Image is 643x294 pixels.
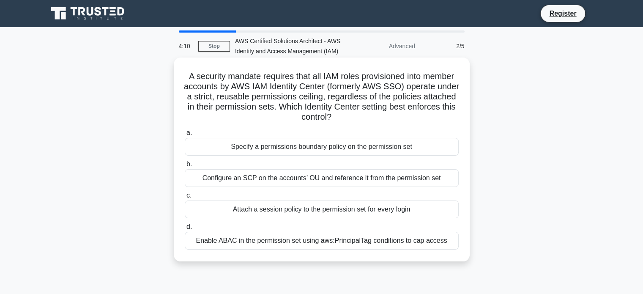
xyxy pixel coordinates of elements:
[185,201,459,218] div: Attach a session policy to the permission set for every login
[198,41,230,52] a: Stop
[186,223,192,230] span: d.
[346,38,420,55] div: Advanced
[186,160,192,168] span: b.
[186,192,192,199] span: c.
[544,8,581,19] a: Register
[184,71,460,123] h5: A security mandate requires that all IAM roles provisioned into member accounts by AWS IAM Identi...
[185,169,459,187] div: Configure an SCP on the accounts’ OU and reference it from the permission set
[230,33,346,60] div: AWS Certified Solutions Architect - AWS Identity and Access Management (IAM)
[185,232,459,250] div: Enable ABAC in the permission set using aws:PrincipalTag conditions to cap access
[174,38,198,55] div: 4:10
[186,129,192,136] span: a.
[420,38,470,55] div: 2/5
[185,138,459,156] div: Specify a permissions boundary policy on the permission set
